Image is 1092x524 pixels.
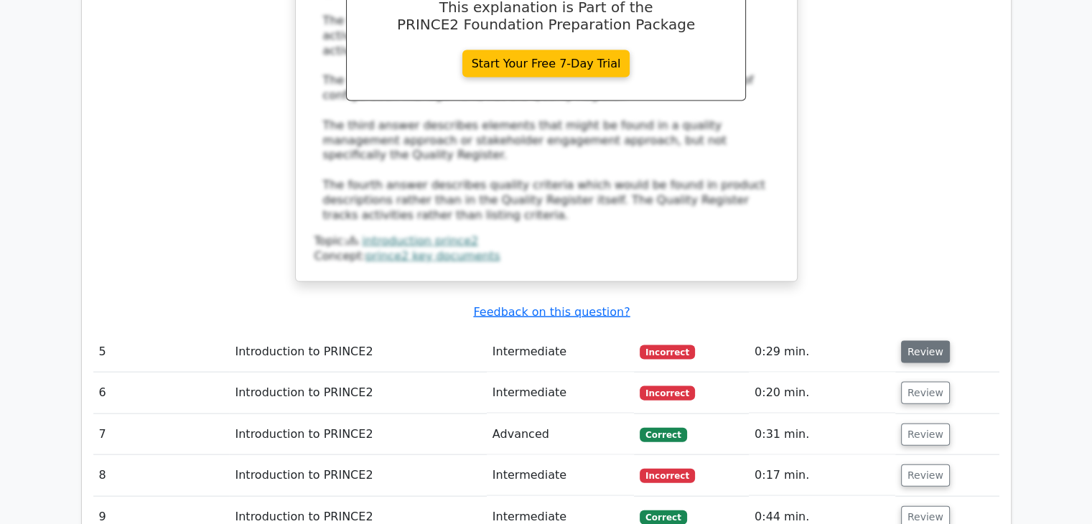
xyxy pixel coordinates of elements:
button: Review [901,464,950,487]
span: Incorrect [640,469,695,483]
td: 0:17 min. [749,455,895,496]
a: prince2 key documents [365,249,500,263]
td: 6 [93,373,230,413]
a: Feedback on this question? [473,305,630,319]
td: Intermediate [487,455,634,496]
td: Intermediate [487,373,634,413]
button: Review [901,341,950,363]
td: 8 [93,455,230,496]
td: 7 [93,414,230,455]
td: Intermediate [487,332,634,373]
a: Start Your Free 7-Day Trial [462,50,630,78]
td: Introduction to PRINCE2 [229,455,486,496]
div: Topic: [314,234,778,249]
span: Correct [640,428,686,442]
a: introduction prince2 [362,234,478,248]
td: 0:31 min. [749,414,895,455]
td: Advanced [487,414,634,455]
td: 0:20 min. [749,373,895,413]
td: Introduction to PRINCE2 [229,414,486,455]
button: Review [901,424,950,446]
td: Introduction to PRINCE2 [229,332,486,373]
span: Incorrect [640,386,695,401]
td: Introduction to PRINCE2 [229,373,486,413]
td: 5 [93,332,230,373]
button: Review [901,382,950,404]
td: 0:29 min. [749,332,895,373]
span: Incorrect [640,345,695,360]
div: Concept: [314,249,778,264]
